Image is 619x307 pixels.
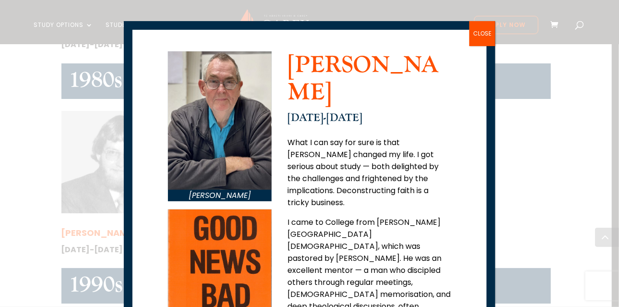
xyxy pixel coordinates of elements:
[168,190,272,201] p: [PERSON_NAME]
[287,136,451,216] p: What I can say for sure is that [PERSON_NAME] changed my life. I got serious about study — both d...
[287,111,451,129] h4: [DATE]-[DATE]
[168,51,272,190] img: Rob Kilpatrick
[469,21,495,46] button: Close
[287,51,451,111] h2: [PERSON_NAME]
